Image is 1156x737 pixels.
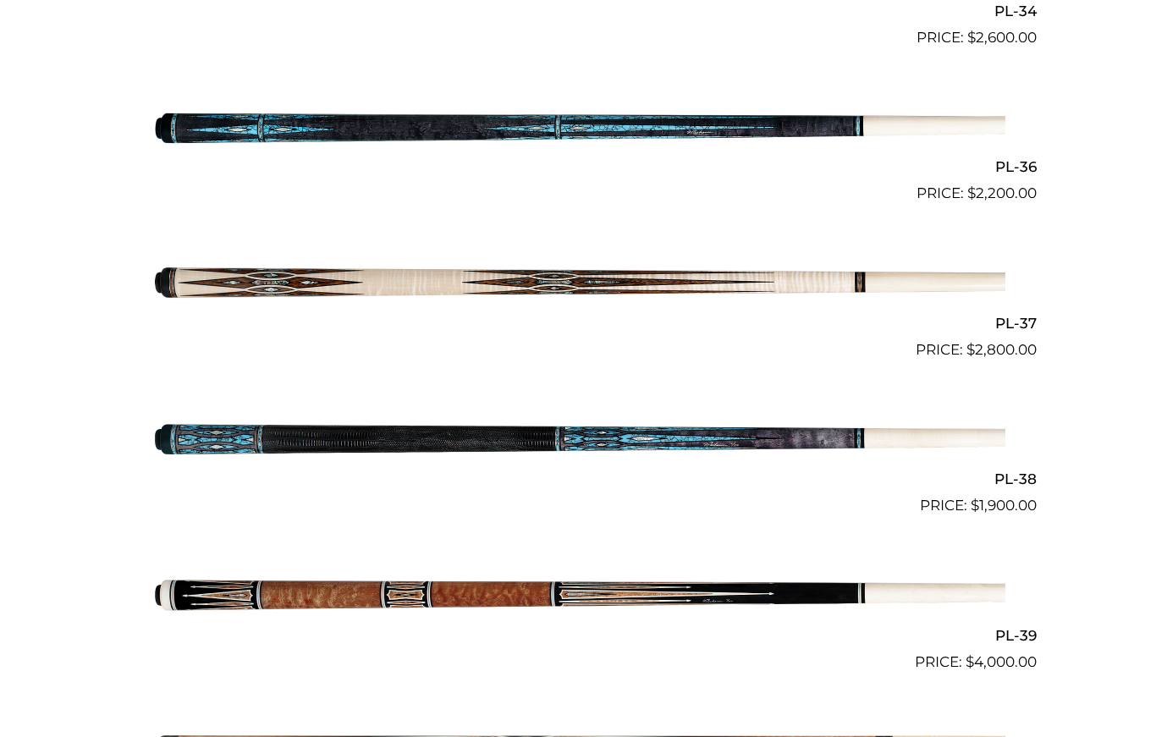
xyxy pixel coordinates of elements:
[151,525,1005,667] img: PL-39
[966,654,1037,671] bdi: 4,000.00
[971,498,979,514] span: $
[966,342,1037,359] bdi: 2,800.00
[966,342,975,359] span: $
[151,57,1005,199] img: PL-36
[967,185,1037,202] bdi: 2,200.00
[119,152,1037,184] h2: PL-36
[119,620,1037,652] h2: PL-39
[151,212,1005,355] img: PL-37
[119,57,1037,206] a: PL-36 $2,200.00
[119,308,1037,339] h2: PL-37
[119,369,1037,518] a: PL-38 $1,900.00
[966,654,974,671] span: $
[967,30,976,47] span: $
[119,465,1037,496] h2: PL-38
[967,30,1037,47] bdi: 2,600.00
[119,212,1037,361] a: PL-37 $2,800.00
[119,525,1037,674] a: PL-39 $4,000.00
[971,498,1037,514] bdi: 1,900.00
[151,369,1005,511] img: PL-38
[967,185,976,202] span: $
